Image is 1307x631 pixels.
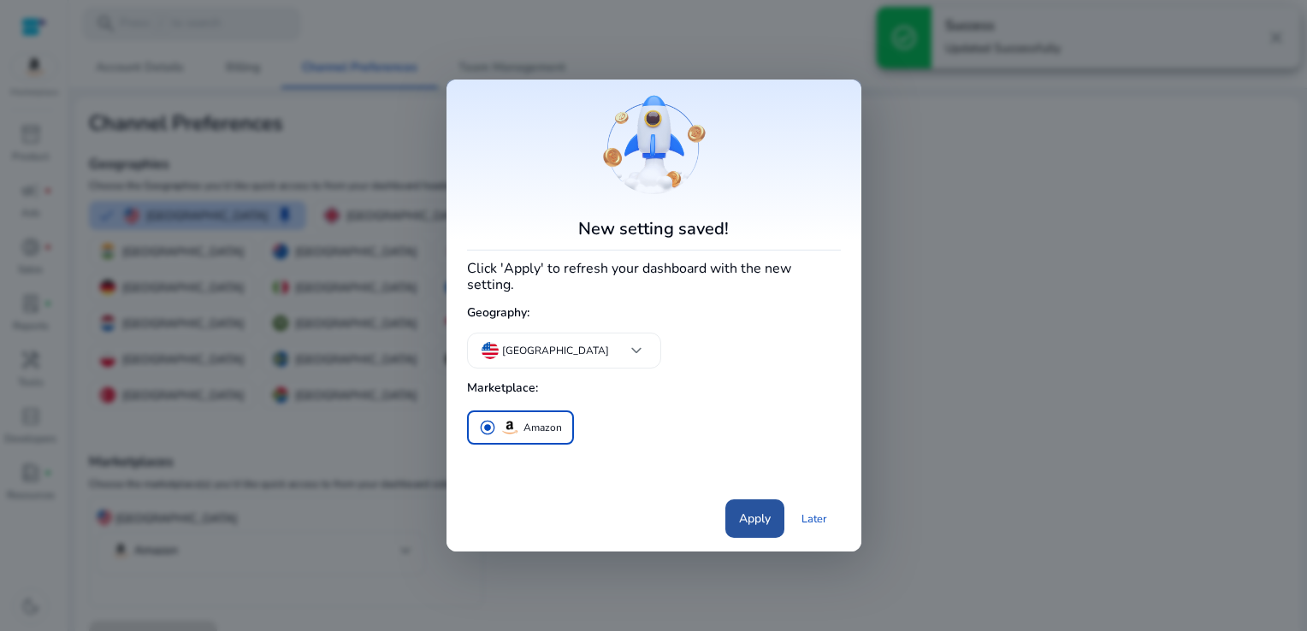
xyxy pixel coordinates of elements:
p: [GEOGRAPHIC_DATA] [502,343,609,358]
span: Apply [739,510,771,528]
h5: Geography: [467,299,841,327]
button: Apply [725,499,784,538]
img: us.svg [482,342,499,359]
h5: Marketplace: [467,374,841,403]
p: Amazon [523,419,562,437]
a: Later [788,504,841,534]
h4: Click 'Apply' to refresh your dashboard with the new setting. [467,257,841,293]
span: keyboard_arrow_down [626,340,647,361]
span: radio_button_checked [479,419,496,436]
img: amazon.svg [500,417,520,438]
